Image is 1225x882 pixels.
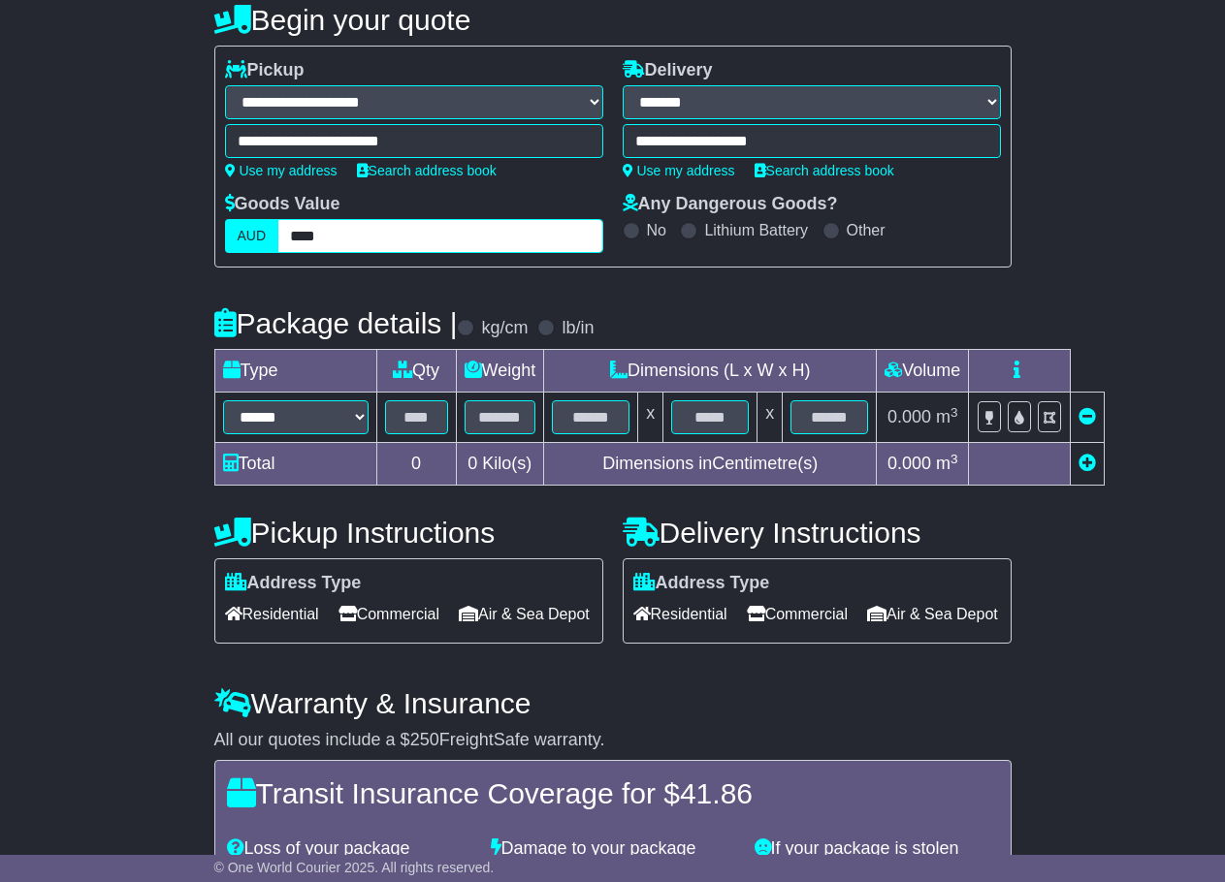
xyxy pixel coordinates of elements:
[544,443,877,486] td: Dimensions in Centimetre(s)
[214,443,376,486] td: Total
[214,517,603,549] h4: Pickup Instructions
[623,517,1012,549] h4: Delivery Instructions
[867,599,998,629] span: Air & Sea Depot
[747,599,848,629] span: Commercial
[456,443,544,486] td: Kilo(s)
[214,4,1012,36] h4: Begin your quote
[936,407,958,426] span: m
[376,443,456,486] td: 0
[951,405,958,420] sup: 3
[214,860,495,875] span: © One World Courier 2025. All rights reserved.
[214,687,1012,719] h4: Warranty & Insurance
[951,452,958,466] sup: 3
[459,599,590,629] span: Air & Sea Depot
[338,599,439,629] span: Commercial
[376,350,456,393] td: Qty
[647,221,666,239] label: No
[544,350,877,393] td: Dimensions (L x W x H)
[680,777,753,809] span: 41.86
[562,318,594,339] label: lb/in
[225,194,340,215] label: Goods Value
[758,393,783,443] td: x
[456,350,544,393] td: Weight
[225,60,305,81] label: Pickup
[225,163,338,178] a: Use my address
[887,407,931,426] span: 0.000
[214,307,458,339] h4: Package details |
[623,194,838,215] label: Any Dangerous Goods?
[481,318,528,339] label: kg/cm
[481,838,745,860] div: Damage to your package
[225,573,362,594] label: Address Type
[1079,407,1096,426] a: Remove this item
[745,838,1009,860] div: If your package is stolen
[936,454,958,473] span: m
[214,730,1012,751] div: All our quotes include a $ FreightSafe warranty.
[887,454,931,473] span: 0.000
[227,777,999,809] h4: Transit Insurance Coverage for $
[755,163,894,178] a: Search address book
[623,163,735,178] a: Use my address
[877,350,969,393] td: Volume
[638,393,663,443] td: x
[467,454,477,473] span: 0
[225,599,319,629] span: Residential
[357,163,497,178] a: Search address book
[1079,454,1096,473] a: Add new item
[225,219,279,253] label: AUD
[214,350,376,393] td: Type
[217,838,481,860] div: Loss of your package
[410,730,439,749] span: 250
[633,599,727,629] span: Residential
[623,60,713,81] label: Delivery
[704,221,808,239] label: Lithium Battery
[847,221,886,239] label: Other
[633,573,770,594] label: Address Type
